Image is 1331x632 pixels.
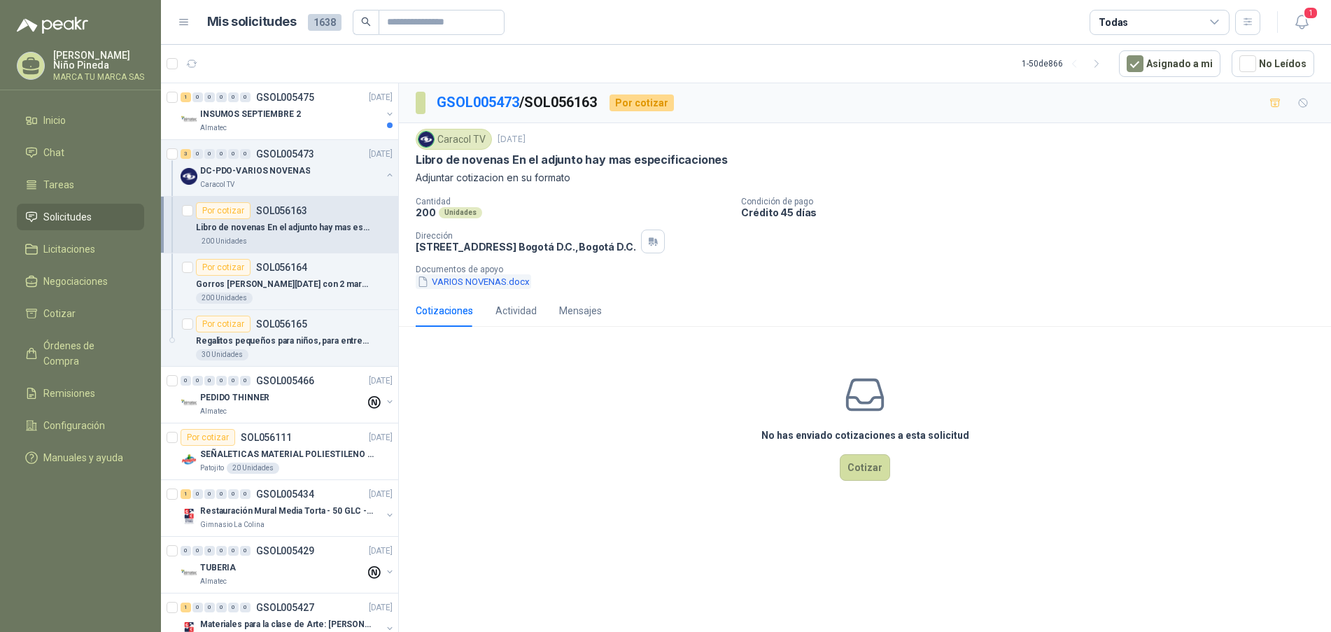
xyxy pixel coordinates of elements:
p: Crédito 45 días [741,206,1325,218]
div: 0 [204,546,215,556]
div: Cotizaciones [416,303,473,318]
p: TUBERIA [200,561,236,575]
p: Patojito [200,463,224,474]
div: 1 [181,489,191,499]
div: 0 [228,489,239,499]
div: 200 Unidades [196,293,253,304]
div: 0 [228,376,239,386]
img: Logo peakr [17,17,88,34]
div: Por cotizar [181,429,235,446]
p: Regalitos pequeños para niños, para entrega en las novenas En el adjunto hay mas especificaciones [196,335,370,348]
a: 3 0 0 0 0 0 GSOL005473[DATE] Company LogoDC-PDO-VARIOS NOVENASCaracol TV [181,146,395,190]
div: 200 Unidades [196,236,253,247]
img: Company Logo [181,395,197,412]
a: Por cotizarSOL056163Libro de novenas En el adjunto hay mas especificaciones200 Unidades [161,197,398,253]
p: Restauración Mural Media Torta - 50 GLC - URGENTE [200,505,374,518]
span: Tareas [43,177,74,192]
p: [DATE] [369,545,393,558]
div: 0 [228,546,239,556]
div: Por cotizar [196,316,251,332]
img: Company Logo [181,111,197,128]
a: Cotizar [17,300,144,327]
div: Mensajes [559,303,602,318]
div: 0 [240,603,251,612]
div: Caracol TV [416,129,492,150]
span: Configuración [43,418,105,433]
div: 0 [228,149,239,159]
div: 0 [192,489,203,499]
p: [DATE] [369,431,393,444]
p: 200 [416,206,436,218]
button: 1 [1289,10,1314,35]
div: 0 [216,92,227,102]
a: GSOL005473 [437,94,519,111]
div: 1 [181,92,191,102]
p: [DATE] [369,488,393,501]
a: 0 0 0 0 0 0 GSOL005429[DATE] Company LogoTUBERIAAlmatec [181,542,395,587]
h1: Mis solicitudes [207,12,297,32]
img: Company Logo [418,132,434,147]
a: Por cotizarSOL056164Gorros [PERSON_NAME][DATE] con 2 marcas200 Unidades [161,253,398,310]
a: Tareas [17,171,144,198]
div: 0 [192,149,203,159]
p: Documentos de apoyo [416,265,1325,274]
div: 30 Unidades [196,349,248,360]
div: 0 [228,92,239,102]
div: 0 [216,603,227,612]
p: Dirección [416,231,635,241]
a: Licitaciones [17,236,144,262]
p: SEÑALETICAS MATERIAL POLIESTILENO CON VINILO LAMINADO CALIBRE 60 [200,448,374,461]
p: GSOL005473 [256,149,314,159]
span: Inicio [43,113,66,128]
p: [DATE] [498,133,526,146]
p: Libro de novenas En el adjunto hay mas especificaciones [416,153,728,167]
span: Remisiones [43,386,95,401]
div: 0 [192,376,203,386]
p: [STREET_ADDRESS] Bogotá D.C. , Bogotá D.C. [416,241,635,253]
p: [PERSON_NAME] Niño Pineda [53,50,144,70]
p: Cantidad [416,197,730,206]
div: 0 [216,489,227,499]
div: 0 [204,92,215,102]
p: GSOL005466 [256,376,314,386]
img: Company Logo [181,168,197,185]
p: GSOL005475 [256,92,314,102]
span: Negociaciones [43,274,108,289]
div: 0 [216,376,227,386]
div: 0 [192,546,203,556]
a: Negociaciones [17,268,144,295]
div: 0 [204,149,215,159]
div: Por cotizar [610,94,674,111]
p: Materiales para la clase de Arte: [PERSON_NAME] [200,618,374,631]
button: Cotizar [840,454,890,481]
p: [DATE] [369,91,393,104]
div: 0 [181,546,191,556]
p: Almatec [200,406,227,417]
div: 3 [181,149,191,159]
span: Órdenes de Compra [43,338,131,369]
img: Company Logo [181,451,197,468]
div: Unidades [439,207,482,218]
div: 0 [228,603,239,612]
p: SOL056111 [241,433,292,442]
p: [DATE] [369,148,393,161]
div: 0 [240,149,251,159]
div: Todas [1099,15,1128,30]
span: search [361,17,371,27]
p: SOL056163 [256,206,307,216]
div: 0 [192,603,203,612]
a: Remisiones [17,380,144,407]
p: DC-PDO-VARIOS NOVENAS [200,164,310,178]
a: 0 0 0 0 0 0 GSOL005466[DATE] Company LogoPEDIDO THINNERAlmatec [181,372,395,417]
p: Libro de novenas En el adjunto hay mas especificaciones [196,221,370,234]
p: MARCA TU MARCA SAS [53,73,144,81]
div: 0 [181,376,191,386]
div: 0 [216,546,227,556]
p: GSOL005427 [256,603,314,612]
div: 1 [181,603,191,612]
div: 0 [204,603,215,612]
p: PEDIDO THINNER [200,391,269,405]
span: Chat [43,145,64,160]
div: Por cotizar [196,259,251,276]
p: Almatec [200,576,227,587]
